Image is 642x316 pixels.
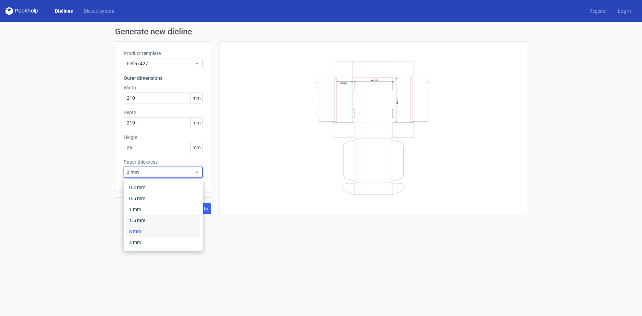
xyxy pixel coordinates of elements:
h3: Outer dimensions [124,75,203,81]
a: Diecut layouts [78,8,120,14]
div: 0.4 mm [126,182,200,193]
a: Dielines [49,8,78,14]
div: 1.5 mm [126,215,200,226]
text: Width [371,78,378,81]
label: Height [124,134,203,141]
span: mm [190,118,202,128]
div: 0.5 mm [126,193,200,204]
span: mm [190,93,202,103]
a: Register [584,8,612,14]
a: Log in [612,8,637,14]
label: Width [124,84,203,91]
div: 1 mm [126,204,200,215]
span: Fefco 427 [127,60,194,67]
span: mm [190,142,202,153]
span: 3 mm [127,169,194,176]
label: Product template [124,50,203,57]
label: Depth [124,109,203,116]
h1: Generate new dieline [115,28,527,36]
label: Paper thickness [124,159,203,165]
div: 4 mm [126,237,200,248]
text: Depth [396,97,399,103]
text: Height [340,81,347,84]
div: 3 mm [126,226,200,237]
